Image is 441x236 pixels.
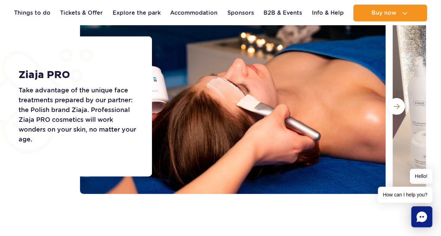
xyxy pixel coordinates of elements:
[378,187,432,203] span: How can I help you?
[263,5,302,21] a: B2B & Events
[170,5,218,21] a: Accommodation
[353,5,427,21] button: Buy now
[410,169,432,184] span: Hello!
[113,5,161,21] a: Explore the park
[227,5,254,21] a: Sponsors
[19,69,136,81] strong: Ziaja PRO
[14,5,51,21] a: Things to do
[411,206,432,227] div: Chat
[60,5,103,21] a: Tickets & Offer
[371,10,396,16] span: Buy now
[19,85,136,144] p: Take advantage of the unique face treatments prepared by our partner: the Polish brand Ziaja. Pro...
[312,5,344,21] a: Info & Help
